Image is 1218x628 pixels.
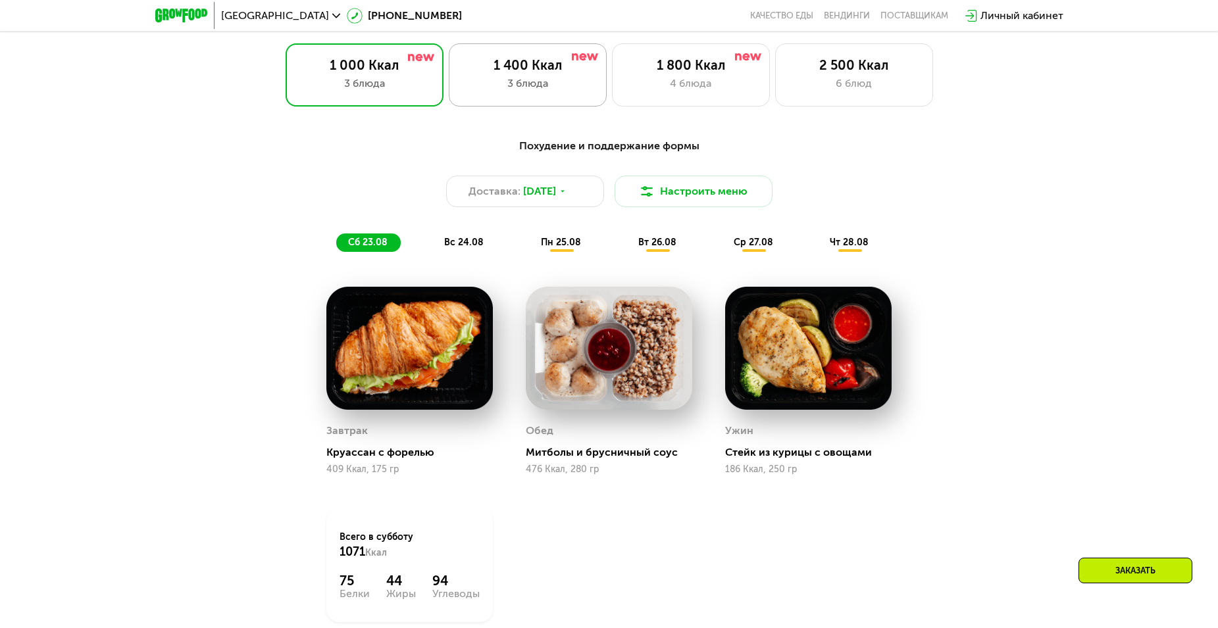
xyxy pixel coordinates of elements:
div: 6 блюд [789,76,919,91]
span: пн 25.08 [541,237,581,248]
div: 476 Ккал, 280 гр [526,464,692,475]
span: [GEOGRAPHIC_DATA] [221,11,329,21]
div: Заказать [1078,558,1192,583]
div: 3 блюда [463,76,593,91]
div: Круассан с форелью [326,446,503,459]
div: 75 [340,573,370,589]
button: Настроить меню [615,176,773,207]
div: Жиры [386,589,416,599]
span: 1071 [340,544,365,559]
a: [PHONE_NUMBER] [347,8,462,24]
div: 44 [386,573,416,589]
div: Углеводы [432,589,480,599]
div: 186 Ккал, 250 гр [725,464,892,475]
div: Личный кабинет [980,8,1063,24]
div: 94 [432,573,480,589]
span: [DATE] [523,183,556,199]
div: 1 800 Ккал [626,57,756,73]
div: 3 блюда [299,76,430,91]
a: Вендинги [824,11,870,21]
span: вс 24.08 [444,237,484,248]
div: Стейк из курицы с овощами [725,446,902,459]
div: Белки [340,589,370,599]
div: 409 Ккал, 175 гр [326,464,493,475]
span: чт 28.08 [830,237,869,248]
span: Доставка: [469,183,520,199]
div: Ужин [725,421,753,441]
a: Качество еды [750,11,813,21]
span: вт 26.08 [638,237,676,248]
div: 2 500 Ккал [789,57,919,73]
div: 1 400 Ккал [463,57,593,73]
div: Митболы и брусничный соус [526,446,703,459]
div: 4 блюда [626,76,756,91]
div: Похудение и поддержание формы [220,138,999,155]
span: Ккал [365,547,387,558]
span: сб 23.08 [348,237,388,248]
div: 1 000 Ккал [299,57,430,73]
div: Всего в субботу [340,531,480,560]
div: Обед [526,421,553,441]
div: Завтрак [326,421,368,441]
div: поставщикам [880,11,948,21]
span: ср 27.08 [734,237,773,248]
